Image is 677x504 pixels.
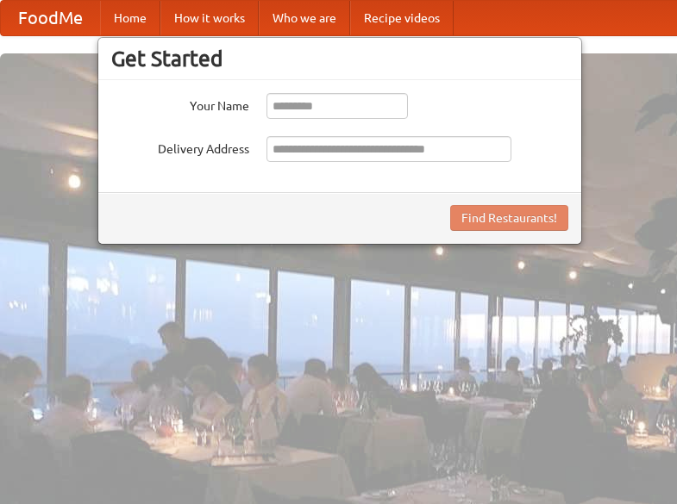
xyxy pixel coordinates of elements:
[259,1,350,35] a: Who we are
[450,205,568,231] button: Find Restaurants!
[350,1,454,35] a: Recipe videos
[111,46,568,72] h3: Get Started
[160,1,259,35] a: How it works
[111,136,249,158] label: Delivery Address
[1,1,100,35] a: FoodMe
[100,1,160,35] a: Home
[111,93,249,115] label: Your Name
